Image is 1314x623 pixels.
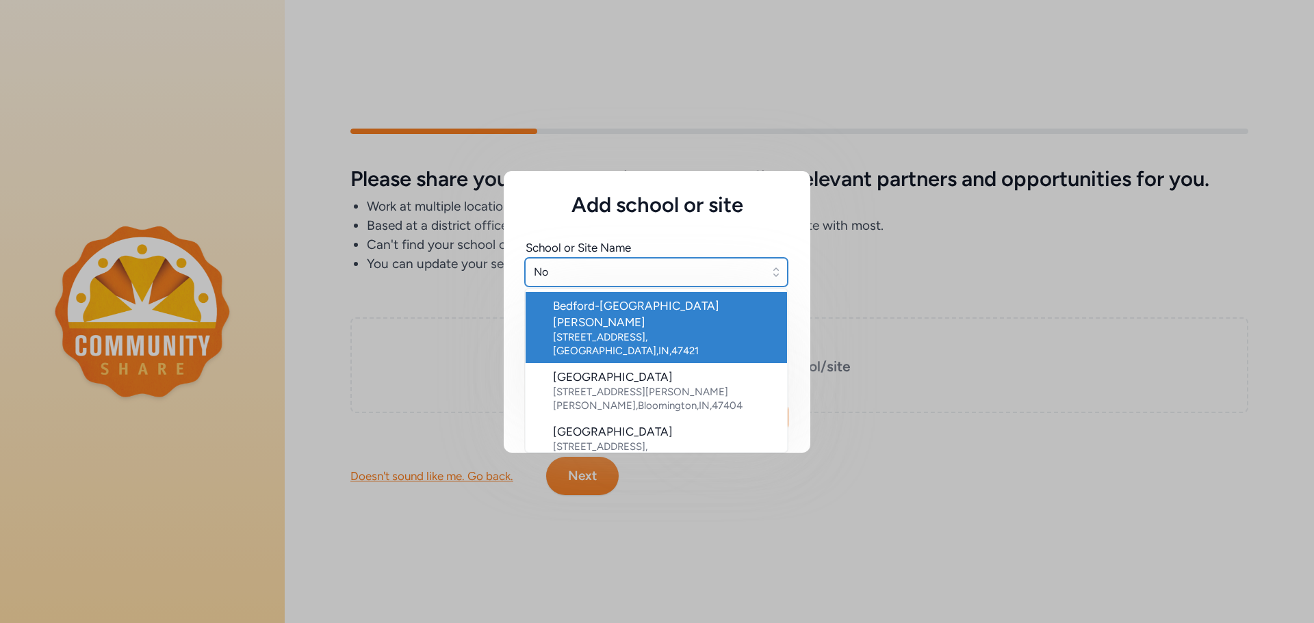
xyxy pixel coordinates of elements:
[553,297,776,330] div: Bedford-[GEOGRAPHIC_DATA][PERSON_NAME]
[526,239,631,256] div: School or Site Name
[526,193,788,217] h5: Add school or site
[553,440,776,467] div: [STREET_ADDRESS] , [GEOGRAPHIC_DATA] , IN , 47630
[525,258,788,287] input: Enter school name...
[553,330,776,358] div: [STREET_ADDRESS] , [GEOGRAPHIC_DATA] , IN , 47421
[553,369,776,385] div: [GEOGRAPHIC_DATA]
[553,423,776,440] div: [GEOGRAPHIC_DATA]
[553,385,776,412] div: [STREET_ADDRESS][PERSON_NAME][PERSON_NAME] , Bloomington , IN , 47404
